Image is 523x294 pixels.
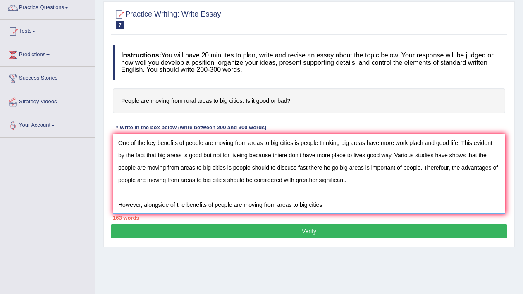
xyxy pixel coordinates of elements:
[121,52,161,59] b: Instructions:
[113,88,505,114] h4: People are moving from rural areas to big cities. Is it good or bad?
[0,114,95,135] a: Your Account
[0,90,95,111] a: Strategy Videos
[0,67,95,88] a: Success Stories
[116,21,124,29] span: 7
[111,224,507,238] button: Verify
[113,123,270,131] div: * Write in the box below (write between 200 and 300 words)
[113,45,505,80] h4: You will have 20 minutes to plan, write and revise an essay about the topic below. Your response ...
[113,214,505,222] div: 163 words
[113,8,221,29] h2: Practice Writing: Write Essay
[0,20,95,40] a: Tests
[0,43,95,64] a: Predictions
